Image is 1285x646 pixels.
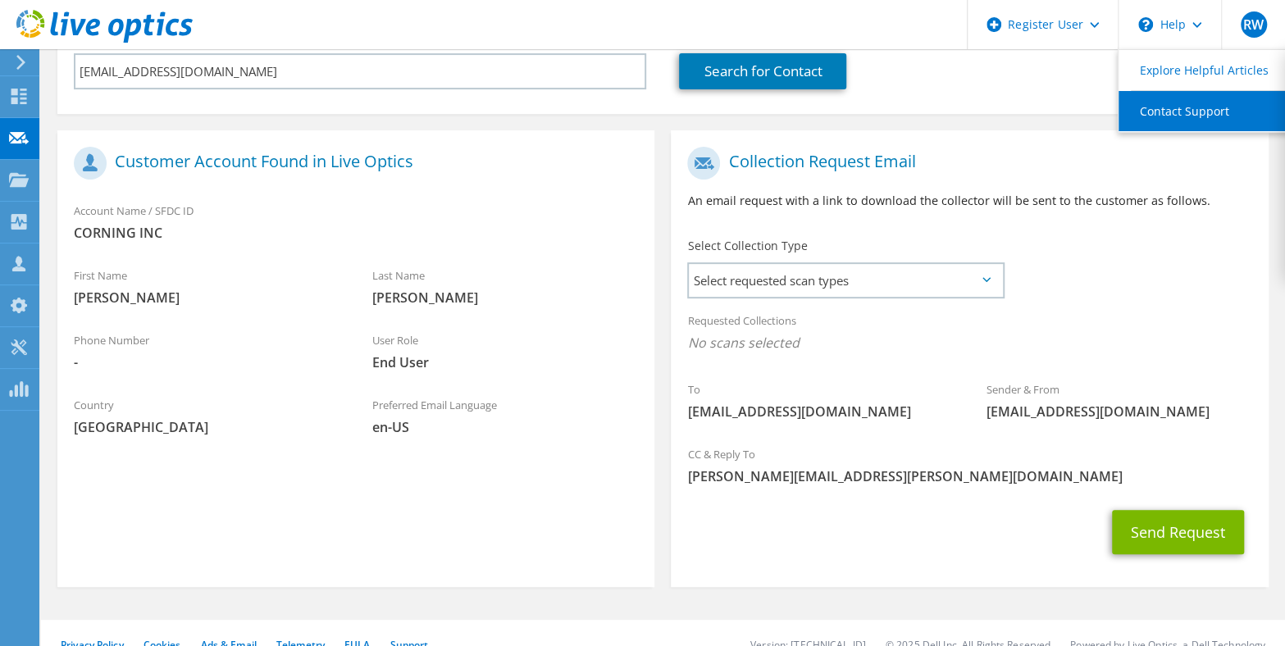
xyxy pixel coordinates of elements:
[987,403,1252,421] span: [EMAIL_ADDRESS][DOMAIN_NAME]
[57,323,356,380] div: Phone Number
[57,193,654,250] div: Account Name / SFDC ID
[372,353,638,371] span: End User
[356,258,654,315] div: Last Name
[1138,17,1153,32] svg: \n
[74,147,630,180] h1: Customer Account Found in Live Optics
[689,264,1001,297] span: Select requested scan types
[687,192,1251,210] p: An email request with a link to download the collector will be sent to the customer as follows.
[356,388,654,444] div: Preferred Email Language
[356,323,654,380] div: User Role
[74,224,638,242] span: CORNING INC
[970,372,1269,429] div: Sender & From
[671,303,1268,364] div: Requested Collections
[74,418,339,436] span: [GEOGRAPHIC_DATA]
[687,238,807,254] label: Select Collection Type
[74,353,339,371] span: -
[671,437,1268,494] div: CC & Reply To
[372,418,638,436] span: en-US
[1112,510,1244,554] button: Send Request
[687,467,1251,485] span: [PERSON_NAME][EMAIL_ADDRESS][PERSON_NAME][DOMAIN_NAME]
[1241,11,1267,38] span: RW
[74,289,339,307] span: [PERSON_NAME]
[687,334,1251,352] span: No scans selected
[679,53,846,89] a: Search for Contact
[57,258,356,315] div: First Name
[57,388,356,444] div: Country
[687,403,953,421] span: [EMAIL_ADDRESS][DOMAIN_NAME]
[372,289,638,307] span: [PERSON_NAME]
[671,372,969,429] div: To
[687,147,1243,180] h1: Collection Request Email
